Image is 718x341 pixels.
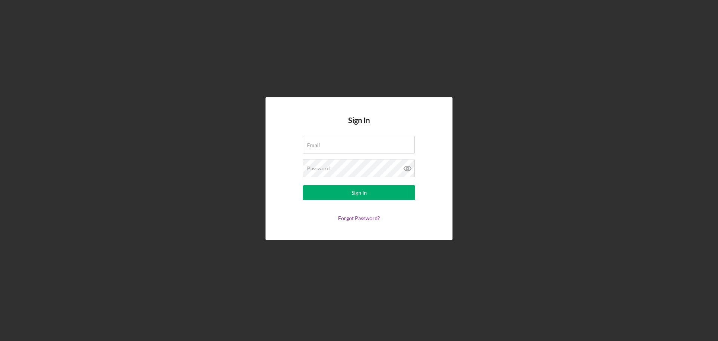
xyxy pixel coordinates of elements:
[352,185,367,200] div: Sign In
[307,142,320,148] label: Email
[348,116,370,136] h4: Sign In
[303,185,415,200] button: Sign In
[338,215,380,221] a: Forgot Password?
[307,165,330,171] label: Password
